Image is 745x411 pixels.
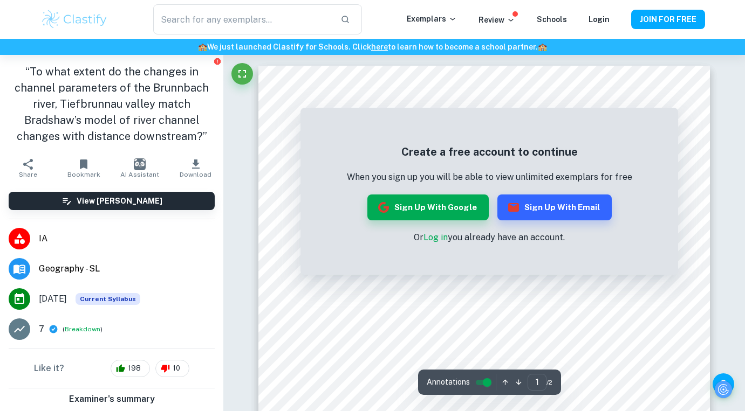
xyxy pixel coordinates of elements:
[479,14,515,26] p: Review
[231,63,253,85] button: Fullscreen
[39,232,215,245] span: IA
[347,231,632,244] p: Or you already have an account.
[546,378,552,387] span: / 2
[9,64,215,144] h1: “To what extent do the changes in channel parameters of the Brunnbach river, Tiefbrunnau valley m...
[77,195,162,207] h6: View [PERSON_NAME]
[4,393,219,406] h6: Examiner's summary
[167,363,186,374] span: 10
[112,153,168,183] button: AI Assistant
[34,362,64,375] h6: Like it?
[120,171,159,178] span: AI Assistant
[407,13,457,25] p: Exemplars
[347,144,632,160] h5: Create a free account to continue
[423,232,448,242] a: Log in
[63,324,102,335] span: ( )
[122,363,147,374] span: 198
[631,10,705,29] button: JOIN FOR FREE
[67,171,100,178] span: Bookmark
[153,4,331,34] input: Search for any exemplars...
[9,192,215,210] button: View [PERSON_NAME]
[427,377,470,388] span: Annotations
[537,15,567,24] a: Schools
[134,158,146,170] img: AI Assistant
[589,15,610,24] a: Login
[39,292,67,305] span: [DATE]
[65,324,100,334] button: Breakdown
[538,43,547,51] span: 🏫
[39,323,44,336] p: 7
[76,293,140,305] div: This exemplar is based on the current syllabus. Feel free to refer to it for inspiration/ideas wh...
[367,194,489,220] button: Sign up with Google
[198,43,207,51] span: 🏫
[497,194,612,220] button: Sign up with Email
[19,171,37,178] span: Share
[347,171,632,184] p: When you sign up you will be able to view unlimited exemplars for free
[713,373,734,395] button: Help and Feedback
[371,43,388,51] a: here
[213,57,221,65] button: Report issue
[56,153,112,183] button: Bookmark
[180,171,211,178] span: Download
[76,293,140,305] span: Current Syllabus
[168,153,224,183] button: Download
[39,262,215,275] span: Geography - SL
[111,360,150,377] div: 198
[155,360,189,377] div: 10
[2,41,743,53] h6: We just launched Clastify for Schools. Click to learn how to become a school partner.
[40,9,109,30] img: Clastify logo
